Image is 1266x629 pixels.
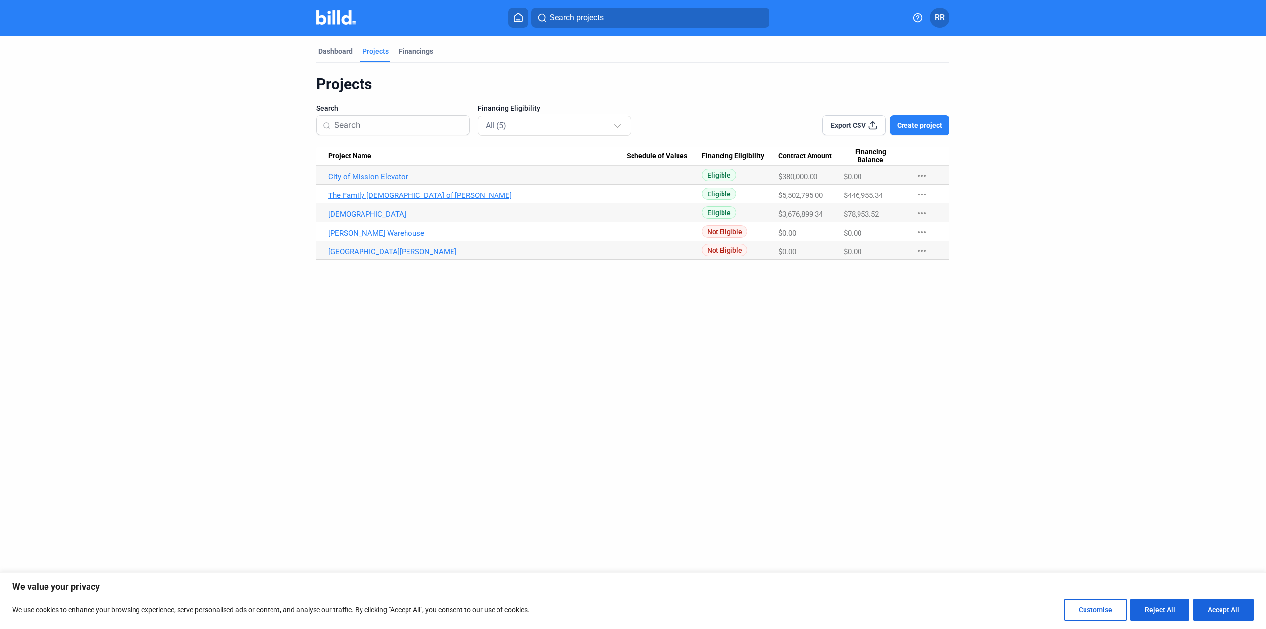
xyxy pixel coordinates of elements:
[316,10,356,25] img: Billd Company Logo
[328,152,627,161] div: Project Name
[486,121,506,130] mat-select-trigger: All (5)
[844,247,861,256] span: $0.00
[778,247,796,256] span: $0.00
[916,189,928,200] mat-icon: more_horiz
[12,581,1254,593] p: We value your privacy
[844,210,879,219] span: $78,953.52
[778,152,844,161] div: Contract Amount
[702,188,736,200] span: Eligible
[318,47,353,56] div: Dashboard
[316,103,338,113] span: Search
[844,148,906,165] div: Financing Balance
[844,191,883,200] span: $446,955.34
[328,247,627,256] a: [GEOGRAPHIC_DATA][PERSON_NAME]
[844,229,861,238] span: $0.00
[916,207,928,219] mat-icon: more_horiz
[916,170,928,182] mat-icon: more_horiz
[702,169,736,181] span: Eligible
[778,152,832,161] span: Contract Amount
[778,210,823,219] span: $3,676,899.34
[844,148,897,165] span: Financing Balance
[702,206,736,219] span: Eligible
[478,103,540,113] span: Financing Eligibility
[328,229,627,238] a: [PERSON_NAME] Warehouse
[550,12,604,24] span: Search projects
[822,115,886,135] button: Export CSV
[890,115,949,135] button: Create project
[702,225,747,238] span: Not Eligible
[1064,599,1127,621] button: Customise
[362,47,389,56] div: Projects
[916,226,928,238] mat-icon: more_horiz
[702,244,747,256] span: Not Eligible
[316,75,949,94] div: Projects
[627,152,687,161] span: Schedule of Values
[328,172,627,181] a: City of Mission Elevator
[627,152,702,161] div: Schedule of Values
[935,12,945,24] span: RR
[399,47,433,56] div: Financings
[328,191,627,200] a: The Family [DEMOGRAPHIC_DATA] of [PERSON_NAME]
[930,8,949,28] button: RR
[778,229,796,238] span: $0.00
[1130,599,1189,621] button: Reject All
[531,8,769,28] button: Search projects
[12,604,530,616] p: We use cookies to enhance your browsing experience, serve personalised ads or content, and analys...
[778,191,823,200] span: $5,502,795.00
[897,120,942,130] span: Create project
[702,152,778,161] div: Financing Eligibility
[778,172,817,181] span: $380,000.00
[916,245,928,257] mat-icon: more_horiz
[328,152,371,161] span: Project Name
[1193,599,1254,621] button: Accept All
[702,152,764,161] span: Financing Eligibility
[831,120,866,130] span: Export CSV
[844,172,861,181] span: $0.00
[334,115,463,136] input: Search
[328,210,627,219] a: [DEMOGRAPHIC_DATA]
